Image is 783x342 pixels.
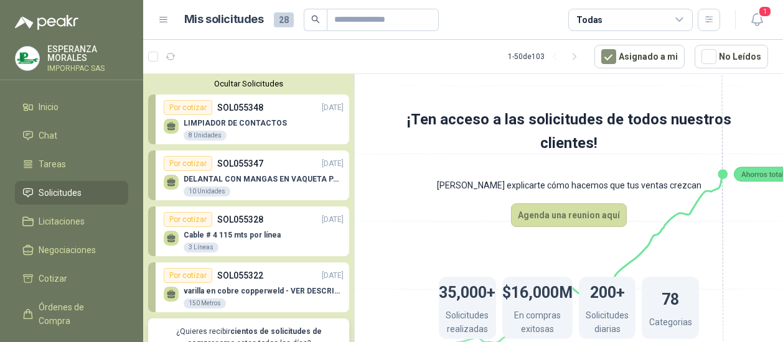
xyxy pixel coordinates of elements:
[502,308,573,339] p: En compras exitosas
[47,65,128,72] p: IMPORHPAC SAS
[439,277,495,305] h1: 35,000+
[649,315,692,332] p: Categorias
[184,11,264,29] h1: Mis solicitudes
[184,131,227,141] div: 8 Unidades
[148,150,349,200] a: Por cotizarSOL055347[DATE] DELANTAL CON MANGAS EN VAQUETA PARA SOLDADOR10 Unidades
[217,213,263,226] p: SOL055328
[15,181,128,205] a: Solicitudes
[39,215,85,228] span: Licitaciones
[148,79,349,88] button: Ocultar Solicitudes
[148,206,349,256] a: Por cotizarSOL055328[DATE] Cable # 4 115 mts por línea3 Líneas
[16,47,39,70] img: Company Logo
[184,187,230,196] div: 10 Unidades
[439,308,496,339] p: Solicitudes realizadas
[39,186,82,200] span: Solicitudes
[662,284,679,312] h1: 78
[508,47,584,67] div: 1 - 50 de 103
[576,13,602,27] div: Todas
[217,101,263,114] p: SOL055348
[47,45,128,62] p: ESPERANZA MORALES
[164,156,212,171] div: Por cotizar
[184,287,344,295] p: varilla en cobre copperweld - VER DESCRIPCIÓN
[311,15,320,24] span: search
[322,102,344,114] p: [DATE]
[184,243,218,252] div: 3 Líneas
[39,243,96,257] span: Negociaciones
[39,100,59,114] span: Inicio
[274,12,294,27] span: 28
[15,295,128,333] a: Órdenes de Compra
[184,298,226,308] div: 150 Metros
[15,124,128,147] a: Chat
[217,269,263,282] p: SOL055322
[502,277,573,305] h1: $16,000M
[184,119,287,127] p: LIMPIADOR DE CONTACTOS
[758,6,772,17] span: 1
[15,152,128,176] a: Tareas
[15,267,128,290] a: Cotizar
[322,158,344,170] p: [DATE]
[322,214,344,226] p: [DATE]
[746,9,768,31] button: 1
[148,95,349,144] a: Por cotizarSOL055348[DATE] LIMPIADOR DE CONTACTOS8 Unidades
[695,45,768,68] button: No Leídos
[579,308,636,339] p: Solicitudes diarias
[217,157,263,170] p: SOL055347
[164,212,212,227] div: Por cotizar
[39,300,116,328] span: Órdenes de Compra
[511,203,627,227] button: Agenda una reunion aquí
[184,231,281,239] p: Cable # 4 115 mts por línea
[15,210,128,233] a: Licitaciones
[39,157,66,171] span: Tareas
[148,262,349,312] a: Por cotizarSOL055322[DATE] varilla en cobre copperweld - VER DESCRIPCIÓN150 Metros
[15,95,128,119] a: Inicio
[590,277,625,305] h1: 200+
[594,45,685,68] button: Asignado a mi
[39,129,57,142] span: Chat
[39,272,67,285] span: Cotizar
[164,268,212,283] div: Por cotizar
[184,175,344,183] p: DELANTAL CON MANGAS EN VAQUETA PARA SOLDADOR
[15,238,128,262] a: Negociaciones
[322,270,344,282] p: [DATE]
[164,100,212,115] div: Por cotizar
[15,15,78,30] img: Logo peakr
